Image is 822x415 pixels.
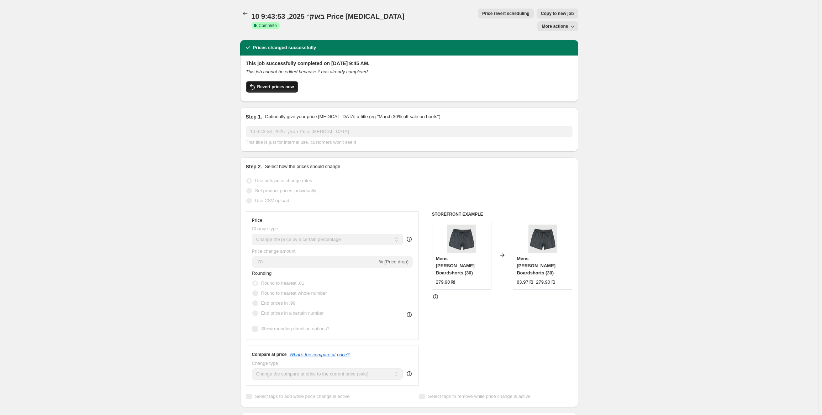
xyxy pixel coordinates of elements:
[255,178,312,183] span: Use bulk price change rules
[252,270,272,276] span: Rounding
[379,259,409,264] span: % (Price drop)
[261,280,304,286] span: Round to nearest .01
[406,370,413,377] div: help
[432,211,573,217] h6: STOREFRONT EXAMPLE
[246,113,262,120] h2: Step 1.
[255,394,350,399] span: Select tags to add while price change is active
[482,11,529,16] span: Price revert scheduling
[517,256,555,275] span: Mens [PERSON_NAME] Boardshorts (30)
[541,11,574,16] span: Copy to new job
[246,69,369,74] i: This job cannot be edited because it has already completed.
[246,81,298,93] button: Revert prices now
[259,23,277,28] span: Complete
[290,352,350,357] button: What's the compare at price?
[246,163,262,170] h2: Step 2.
[246,60,573,67] h2: This job successfully completed on [DATE] 9:45 AM.
[436,256,475,275] span: Mens [PERSON_NAME] Boardshorts (30)
[252,226,278,231] span: Change type
[447,225,476,253] img: ubybs00112_billabong_alt_FL-F_80x.webp
[261,326,330,331] span: Show rounding direction options?
[478,9,534,19] button: Price revert scheduling
[265,113,440,120] p: Optionally give your price [MEDICAL_DATA] a title (eg "March 30% off sale on boots")
[261,310,324,316] span: End prices in a certain number
[255,198,289,203] span: Use CSV upload
[252,352,287,357] h3: Compare at price
[265,163,340,170] p: Select how the prices should change
[252,256,378,268] input: -15
[255,188,316,193] span: Set product prices individually
[252,248,296,254] span: Price change amount
[537,9,578,19] button: Copy to new job
[252,12,405,20] span: 10 באוק׳ 2025, 9:43:53 Price [MEDICAL_DATA]
[517,279,533,286] div: 83.97 ₪
[240,9,250,19] button: Price change jobs
[257,84,294,90] span: Revert prices now
[246,126,573,137] input: 30% off holiday sale
[253,44,316,51] h2: Prices changed successfully
[537,21,578,31] button: More actions
[536,279,555,286] strike: 279.90 ₪
[261,290,327,296] span: Round to nearest whole number
[252,361,278,366] span: Change type
[246,140,356,145] span: This title is just for internal use, customers won't see it
[542,23,568,29] span: More actions
[261,300,296,306] span: End prices in .99
[528,225,557,253] img: ubybs00112_billabong_alt_FL-F_80x.webp
[406,236,413,243] div: help
[436,279,455,286] div: 279.90 ₪
[252,217,262,223] h3: Price
[428,394,531,399] span: Select tags to remove while price change is active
